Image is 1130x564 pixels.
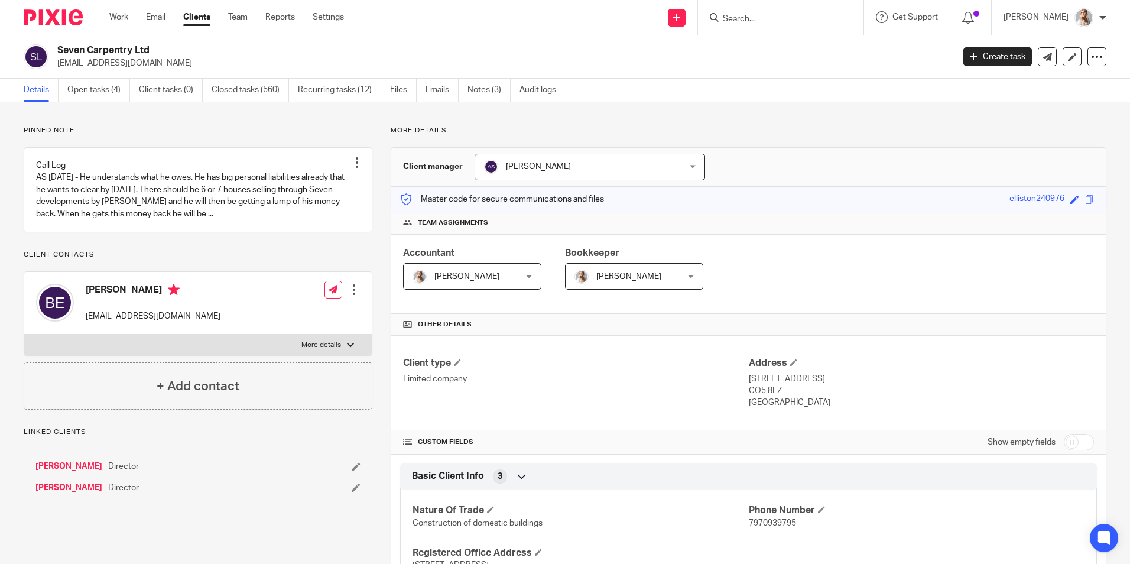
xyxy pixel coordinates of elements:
[146,11,165,23] a: Email
[24,9,83,25] img: Pixie
[35,461,102,472] a: [PERSON_NAME]
[413,270,427,284] img: IMG_9968.jpg
[467,79,511,102] a: Notes (3)
[574,270,589,284] img: IMG_9968.jpg
[301,341,341,350] p: More details
[212,79,289,102] a: Closed tasks (560)
[298,79,381,102] a: Recurring tasks (12)
[403,437,748,447] h4: CUSTOM FIELDS
[426,79,459,102] a: Emails
[183,11,210,23] a: Clients
[413,547,748,559] h4: Registered Office Address
[35,482,102,494] a: [PERSON_NAME]
[139,79,203,102] a: Client tasks (0)
[390,79,417,102] a: Files
[749,385,1094,397] p: CO5 8EZ
[418,320,472,329] span: Other details
[418,218,488,228] span: Team assignments
[228,11,248,23] a: Team
[57,57,946,69] p: [EMAIL_ADDRESS][DOMAIN_NAME]
[24,44,48,69] img: svg%3E
[403,161,463,173] h3: Client manager
[506,163,571,171] span: [PERSON_NAME]
[749,357,1094,369] h4: Address
[24,427,372,437] p: Linked clients
[596,273,661,281] span: [PERSON_NAME]
[24,79,59,102] a: Details
[86,310,220,322] p: [EMAIL_ADDRESS][DOMAIN_NAME]
[86,284,220,299] h4: [PERSON_NAME]
[498,471,502,482] span: 3
[313,11,344,23] a: Settings
[168,284,180,296] i: Primary
[722,14,828,25] input: Search
[108,482,139,494] span: Director
[749,397,1094,409] p: [GEOGRAPHIC_DATA]
[403,357,748,369] h4: Client type
[109,11,128,23] a: Work
[412,470,484,482] span: Basic Client Info
[24,126,372,135] p: Pinned note
[36,284,74,322] img: svg%3E
[1074,8,1093,27] img: IMG_9968.jpg
[57,44,768,57] h2: Seven Carpentry Ltd
[413,519,543,527] span: Construction of domestic buildings
[403,373,748,385] p: Limited company
[892,13,938,21] span: Get Support
[519,79,565,102] a: Audit logs
[434,273,499,281] span: [PERSON_NAME]
[391,126,1106,135] p: More details
[400,193,604,205] p: Master code for secure communications and files
[1004,11,1069,23] p: [PERSON_NAME]
[749,504,1084,517] h4: Phone Number
[265,11,295,23] a: Reports
[988,436,1056,448] label: Show empty fields
[963,47,1032,66] a: Create task
[413,504,748,517] h4: Nature Of Trade
[24,250,372,260] p: Client contacts
[157,377,239,396] h4: + Add contact
[484,160,498,174] img: svg%3E
[749,519,796,527] span: 7970939795
[67,79,130,102] a: Open tasks (4)
[108,461,139,472] span: Director
[749,373,1094,385] p: [STREET_ADDRESS]
[1009,193,1064,206] div: elliston240976
[403,248,454,258] span: Accountant
[565,248,619,258] span: Bookkeeper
